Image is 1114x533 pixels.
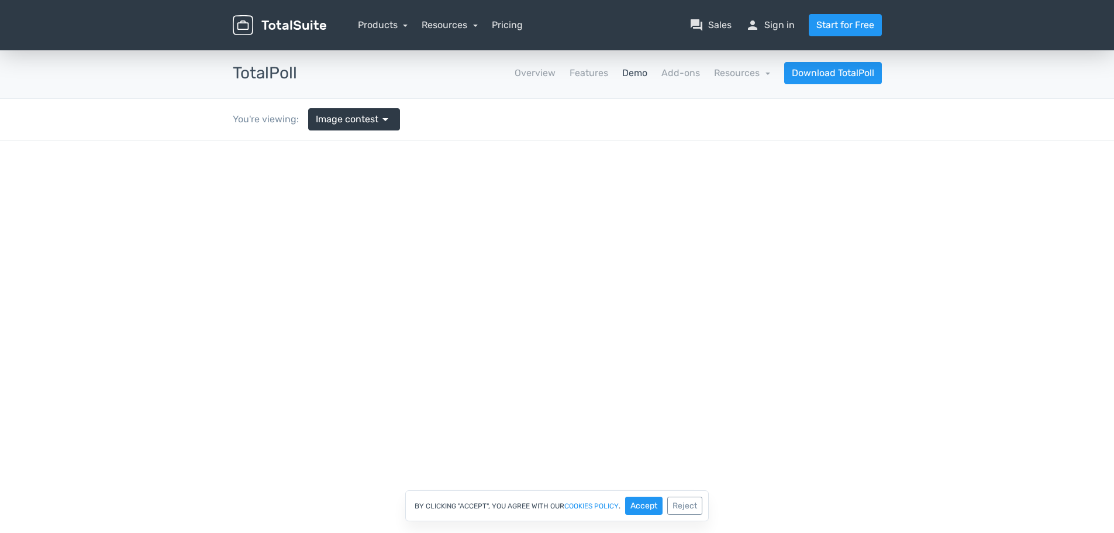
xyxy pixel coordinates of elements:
[622,66,647,80] a: Demo
[667,497,702,515] button: Reject
[746,18,760,32] span: person
[661,66,700,80] a: Add-ons
[809,14,882,36] a: Start for Free
[316,112,378,126] span: Image contest
[515,66,556,80] a: Overview
[378,112,392,126] span: arrow_drop_down
[233,112,308,126] div: You're viewing:
[422,19,478,30] a: Resources
[784,62,882,84] a: Download TotalPoll
[308,108,400,130] a: Image contest arrow_drop_down
[625,497,663,515] button: Accept
[714,67,770,78] a: Resources
[358,19,408,30] a: Products
[746,18,795,32] a: personSign in
[492,18,523,32] a: Pricing
[689,18,732,32] a: question_answerSales
[233,15,326,36] img: TotalSuite for WordPress
[564,503,619,510] a: cookies policy
[233,64,297,82] h3: TotalPoll
[570,66,608,80] a: Features
[405,490,709,521] div: By clicking "Accept", you agree with our .
[689,18,703,32] span: question_answer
